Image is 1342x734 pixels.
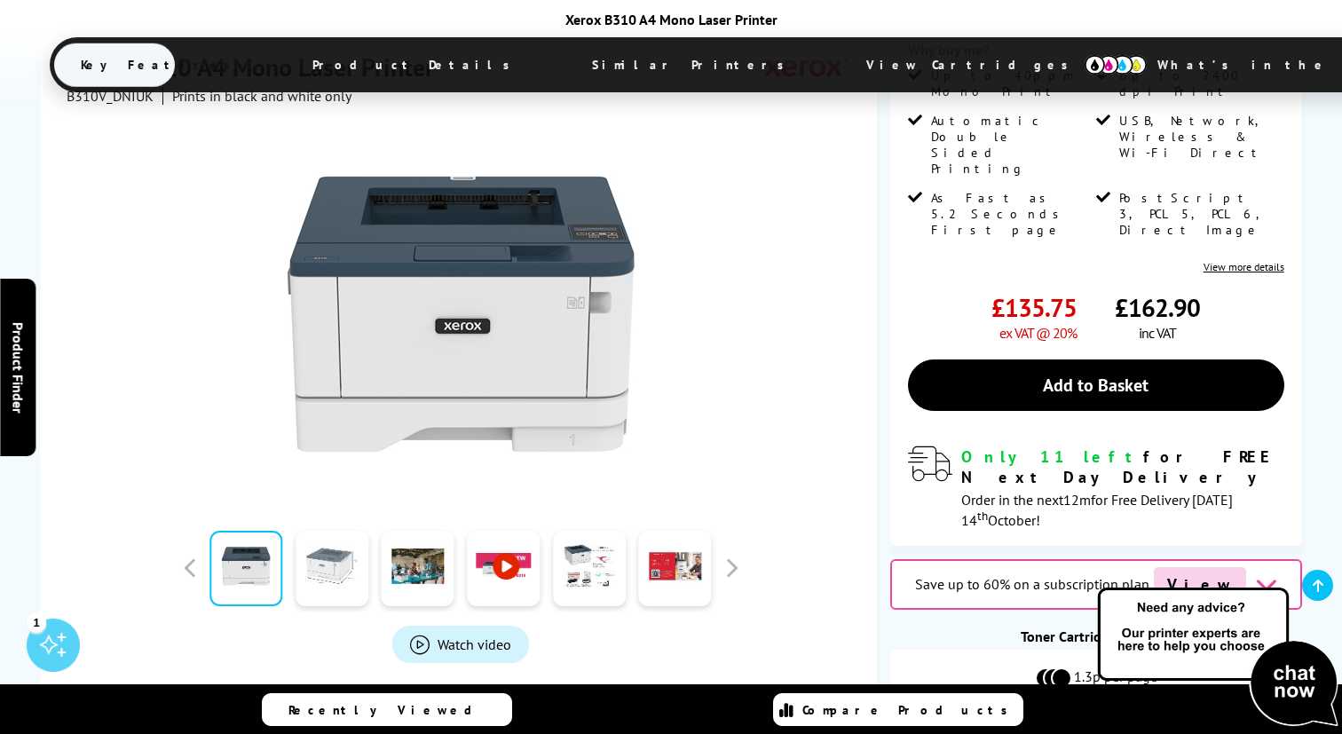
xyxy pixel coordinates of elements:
span: 1.3p per page [1074,667,1157,689]
span: Compare Products [802,702,1017,718]
span: Key Features [54,43,266,86]
span: Product Finder [9,321,27,413]
span: Order in the next for Free Delivery [DATE] 14 October! [961,491,1233,529]
div: Toner Cartridge Costs [890,627,1302,645]
div: Xerox B310 A4 Mono Laser Printer [50,11,1292,28]
img: cmyk-icon.svg [1085,55,1147,75]
span: View Cartridges [840,42,1111,88]
div: 1 [27,612,46,632]
span: Automatic Double Sided Printing [931,113,1093,177]
span: £135.75 [991,291,1077,324]
span: Similar Printers [565,43,820,86]
span: PostScript 3, PCL 5, PCL 6, Direct Image [1119,190,1281,238]
a: Recently Viewed [262,693,512,726]
span: inc VAT [1139,324,1176,342]
a: View more details [1204,260,1284,273]
span: ex VAT @ 20% [999,324,1077,342]
img: Xerox B310 [287,140,635,488]
div: for FREE Next Day Delivery [961,446,1284,487]
span: View [1154,567,1246,602]
div: modal_delivery [908,446,1284,528]
span: Save up to 60% on a subscription plan [915,575,1149,593]
span: USB, Network, Wireless & Wi-Fi Direct [1119,113,1281,161]
span: As Fast as 5.2 Seconds First page [931,190,1093,238]
span: £162.90 [1115,291,1200,324]
span: Only 11 left [961,446,1143,467]
img: Open Live Chat window [1093,585,1342,730]
a: Product_All_Videos [392,626,529,663]
a: Compare Products [773,693,1023,726]
span: Recently Viewed [288,702,490,718]
span: Product Details [286,43,546,86]
span: 12m [1063,491,1091,509]
sup: th [977,508,988,524]
a: Add to Basket [908,359,1284,411]
span: Watch video [438,635,511,653]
